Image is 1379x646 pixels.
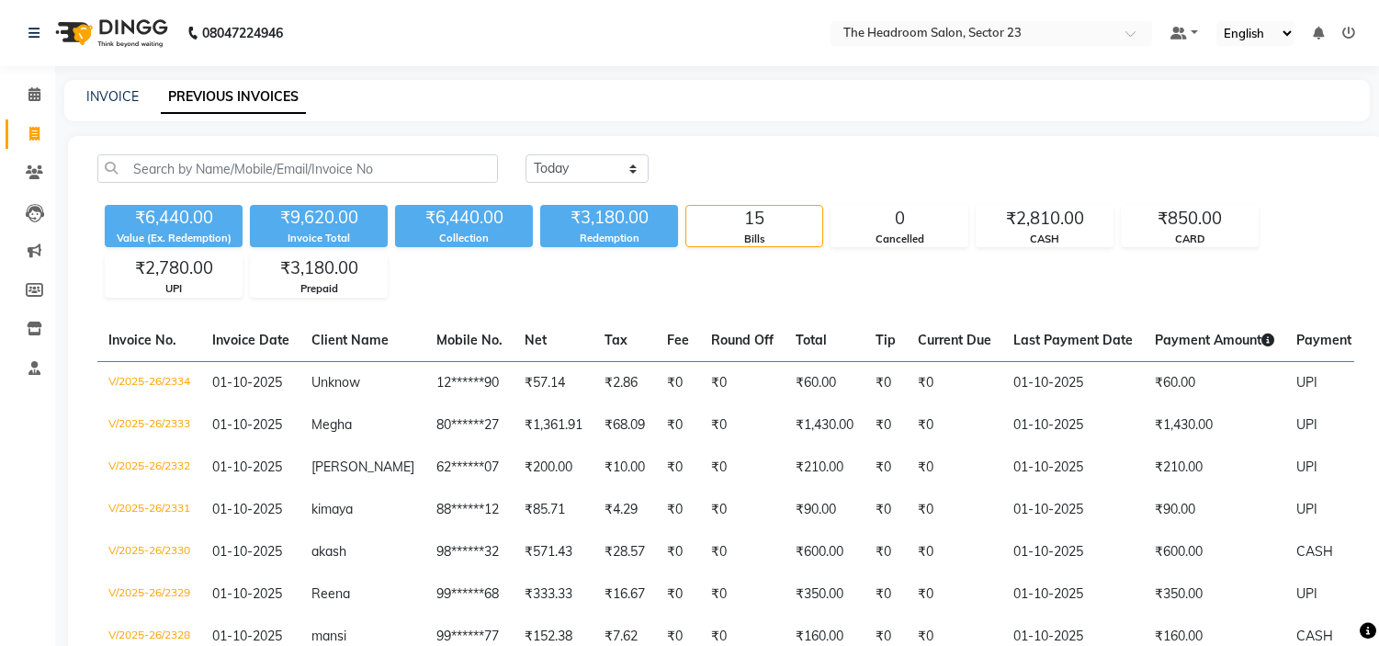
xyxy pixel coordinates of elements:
[907,404,1002,447] td: ₹0
[656,404,700,447] td: ₹0
[700,447,785,489] td: ₹0
[1122,206,1258,232] div: ₹850.00
[700,361,785,404] td: ₹0
[1296,416,1317,433] span: UPI
[907,489,1002,531] td: ₹0
[785,531,865,573] td: ₹600.00
[796,332,827,348] span: Total
[785,404,865,447] td: ₹1,430.00
[105,205,243,231] div: ₹6,440.00
[311,416,352,433] span: Megha
[865,404,907,447] td: ₹0
[686,206,822,232] div: 15
[311,332,389,348] span: Client Name
[86,88,139,105] a: INVOICE
[1296,459,1317,475] span: UPI
[97,489,201,531] td: V/2025-26/2331
[831,232,967,247] div: Cancelled
[311,543,346,560] span: akash
[785,447,865,489] td: ₹210.00
[250,205,388,231] div: ₹9,620.00
[395,231,533,246] div: Collection
[686,232,822,247] div: Bills
[212,585,282,602] span: 01-10-2025
[785,573,865,616] td: ₹350.00
[212,543,282,560] span: 01-10-2025
[108,332,176,348] span: Invoice No.
[514,573,593,616] td: ₹333.33
[656,361,700,404] td: ₹0
[106,281,242,297] div: UPI
[212,501,282,517] span: 01-10-2025
[97,154,498,183] input: Search by Name/Mobile/Email/Invoice No
[831,206,967,232] div: 0
[593,489,656,531] td: ₹4.29
[97,361,201,404] td: V/2025-26/2334
[106,255,242,281] div: ₹2,780.00
[395,205,533,231] div: ₹6,440.00
[212,416,282,433] span: 01-10-2025
[97,573,201,616] td: V/2025-26/2329
[1155,332,1274,348] span: Payment Amount
[47,7,173,59] img: logo
[593,447,656,489] td: ₹10.00
[250,231,388,246] div: Invoice Total
[311,459,414,475] span: [PERSON_NAME]
[667,332,689,348] span: Fee
[514,404,593,447] td: ₹1,361.91
[514,447,593,489] td: ₹200.00
[1144,361,1285,404] td: ₹60.00
[1002,361,1144,404] td: 01-10-2025
[514,531,593,573] td: ₹571.43
[977,232,1113,247] div: CASH
[700,489,785,531] td: ₹0
[311,585,350,602] span: Reena
[1144,573,1285,616] td: ₹350.00
[97,531,201,573] td: V/2025-26/2330
[656,573,700,616] td: ₹0
[593,531,656,573] td: ₹28.57
[1144,531,1285,573] td: ₹600.00
[1296,374,1317,391] span: UPI
[907,531,1002,573] td: ₹0
[212,628,282,644] span: 01-10-2025
[785,361,865,404] td: ₹60.00
[540,205,678,231] div: ₹3,180.00
[212,332,289,348] span: Invoice Date
[1013,332,1133,348] span: Last Payment Date
[436,332,503,348] span: Mobile No.
[1122,232,1258,247] div: CARD
[97,404,201,447] td: V/2025-26/2333
[1144,404,1285,447] td: ₹1,430.00
[865,531,907,573] td: ₹0
[907,361,1002,404] td: ₹0
[105,231,243,246] div: Value (Ex. Redemption)
[977,206,1113,232] div: ₹2,810.00
[865,573,907,616] td: ₹0
[656,489,700,531] td: ₹0
[514,489,593,531] td: ₹85.71
[593,404,656,447] td: ₹68.09
[865,361,907,404] td: ₹0
[593,573,656,616] td: ₹16.67
[593,361,656,404] td: ₹2.86
[1296,501,1317,517] span: UPI
[711,332,774,348] span: Round Off
[202,7,283,59] b: 08047224946
[97,447,201,489] td: V/2025-26/2332
[865,489,907,531] td: ₹0
[514,361,593,404] td: ₹57.14
[212,459,282,475] span: 01-10-2025
[656,531,700,573] td: ₹0
[1296,628,1333,644] span: CASH
[540,231,678,246] div: Redemption
[161,81,306,114] a: PREVIOUS INVOICES
[876,332,896,348] span: Tip
[1144,489,1285,531] td: ₹90.00
[251,281,387,297] div: Prepaid
[212,374,282,391] span: 01-10-2025
[700,404,785,447] td: ₹0
[656,447,700,489] td: ₹0
[785,489,865,531] td: ₹90.00
[865,447,907,489] td: ₹0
